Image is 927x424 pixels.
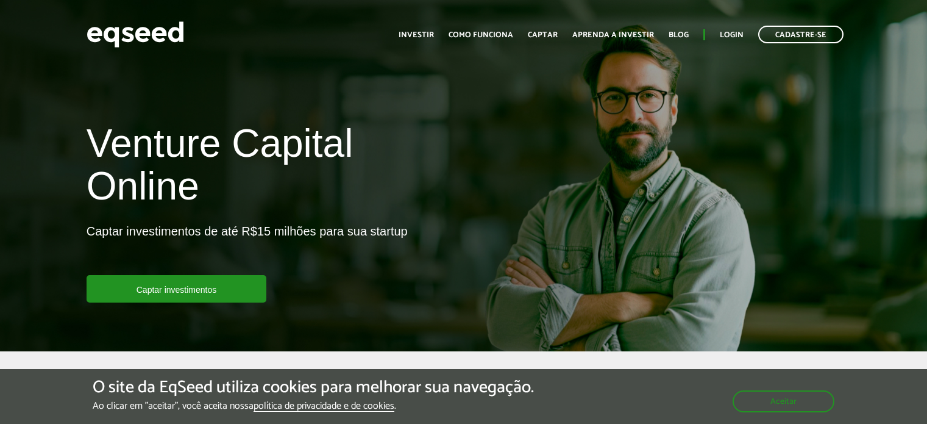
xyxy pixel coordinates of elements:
[93,400,534,412] p: Ao clicar em "aceitar", você aceita nossa .
[733,390,834,412] button: Aceitar
[720,31,744,39] a: Login
[87,224,408,275] p: Captar investimentos de até R$15 milhões para sua startup
[254,401,394,412] a: política de privacidade e de cookies
[87,18,184,51] img: EqSeed
[758,26,844,43] a: Cadastre-se
[528,31,558,39] a: Captar
[449,31,513,39] a: Como funciona
[87,275,267,303] a: Captar investimentos
[399,31,434,39] a: Investir
[669,31,689,39] a: Blog
[93,378,534,397] h5: O site da EqSeed utiliza cookies para melhorar sua navegação.
[87,122,455,214] h1: Venture Capital Online
[572,31,654,39] a: Aprenda a investir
